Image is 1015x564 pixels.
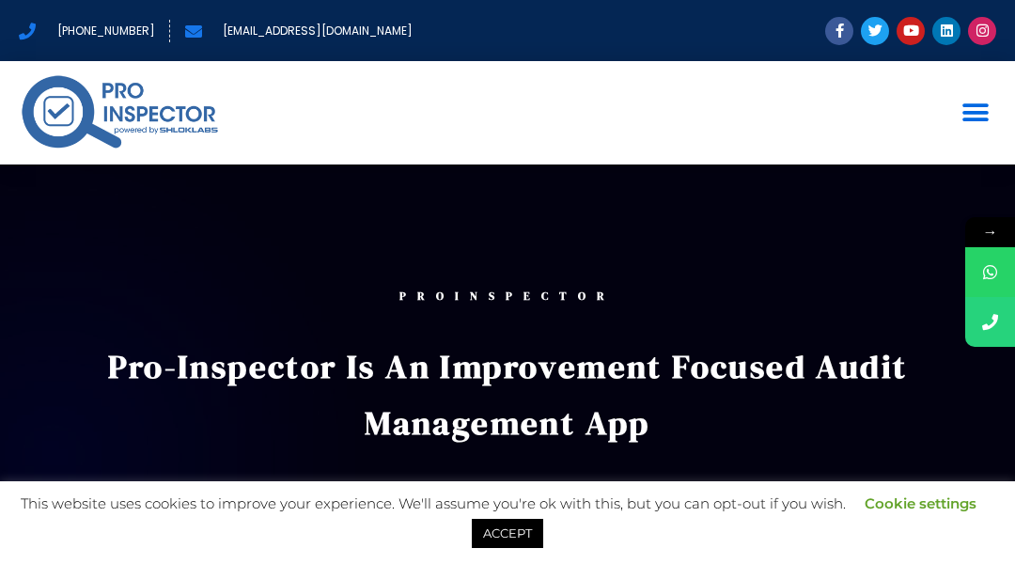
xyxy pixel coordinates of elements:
[19,70,221,154] img: pro-inspector-logo
[865,494,976,512] a: Cookie settings
[21,494,995,542] span: This website uses cookies to improve your experience. We'll assume you're ok with this, but you c...
[185,20,414,42] a: [EMAIL_ADDRESS][DOMAIN_NAME]
[954,91,996,133] div: Menu Toggle
[72,290,943,302] div: PROINSPECTOR
[965,217,1015,247] span: →
[53,20,155,42] span: [PHONE_NUMBER]
[72,339,943,451] p: Pro-Inspector is an improvement focused audit management app
[218,20,413,42] span: [EMAIL_ADDRESS][DOMAIN_NAME]
[472,519,543,548] a: ACCEPT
